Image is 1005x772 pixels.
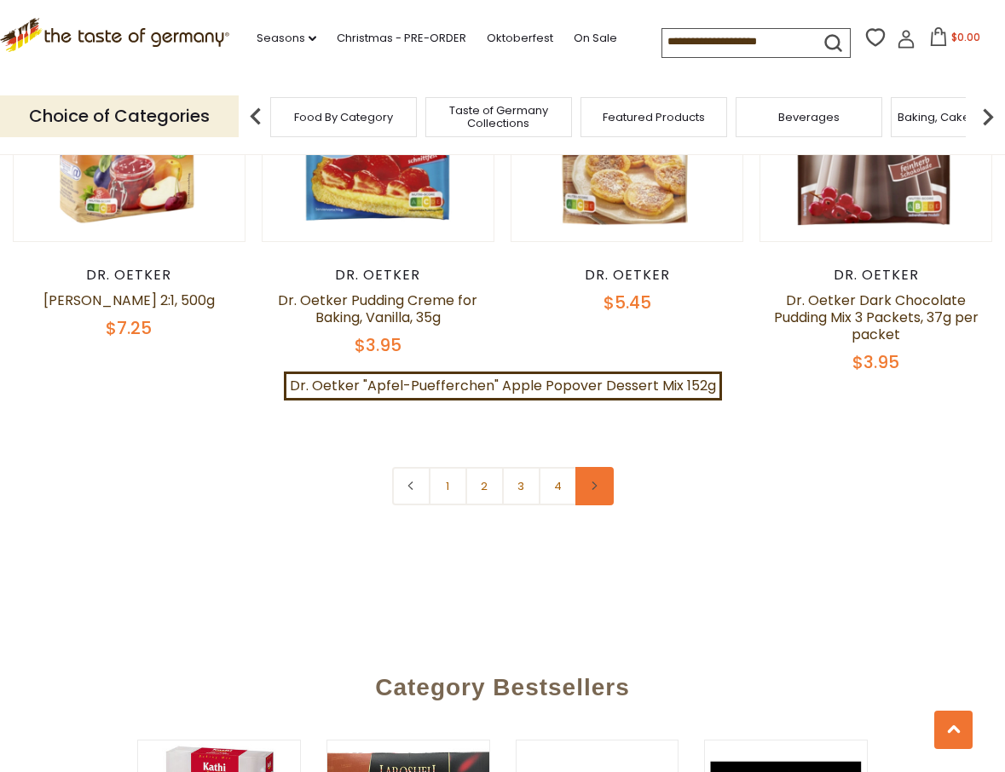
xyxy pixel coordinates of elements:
a: Dr. Oetker Pudding Creme for Baking, Vanilla, 35g [278,291,477,327]
div: Dr. Oetker [760,267,992,284]
button: $0.00 [919,27,991,53]
a: Beverages [778,111,840,124]
a: Oktoberfest [487,29,553,48]
a: On Sale [574,29,617,48]
a: Featured Products [603,111,705,124]
div: Dr. Oetker [262,267,494,284]
span: $0.00 [951,30,980,44]
div: Category Bestsellers [30,648,974,718]
span: $5.45 [604,291,651,314]
img: next arrow [971,100,1005,134]
a: 1 [429,467,467,505]
a: 2 [465,467,504,505]
img: previous arrow [239,100,273,134]
a: Dr. Oetker "Apfel-Puefferchen" Apple Popover Dessert Mix 152g [284,372,722,400]
span: $7.25 [106,316,152,340]
a: Taste of Germany Collections [430,104,567,130]
div: Dr. Oetker [13,267,245,284]
div: Dr. Oetker [511,267,743,284]
a: 3 [502,467,540,505]
span: $3.95 [852,350,899,374]
a: Christmas - PRE-ORDER [337,29,466,48]
a: Dr. Oetker Dark Chocolate Pudding Mix 3 Packets, 37g per packet [774,291,979,344]
a: [PERSON_NAME] 2:1, 500g [43,291,215,310]
a: 4 [539,467,577,505]
a: Seasons [257,29,316,48]
a: Food By Category [294,111,393,124]
span: $3.95 [355,333,401,357]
